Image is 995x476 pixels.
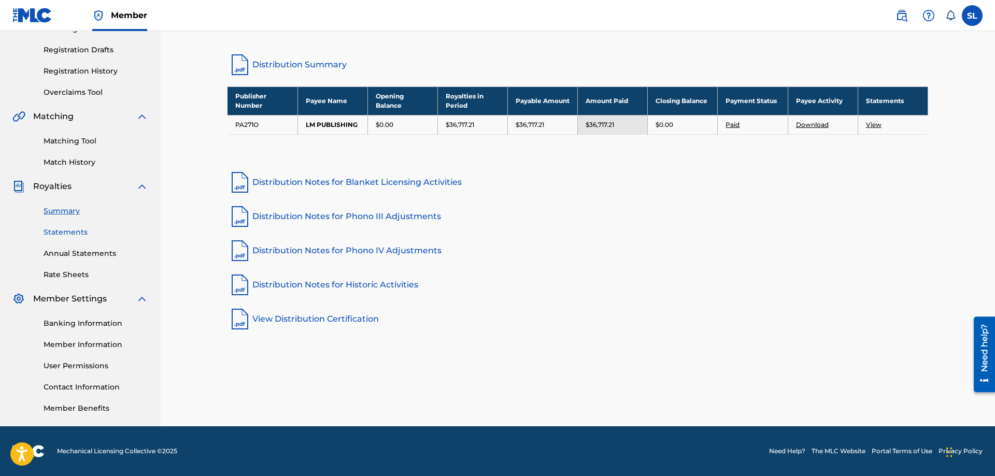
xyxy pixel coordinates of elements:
div: Arrastrar [946,437,953,468]
a: Contact Information [44,382,148,393]
a: View Distribution Certification [228,307,928,331]
a: Registration Drafts [44,45,148,55]
a: Overclaims Tool [44,87,148,98]
span: Mechanical Licensing Collective © 2025 [57,446,177,456]
span: Member [111,9,147,21]
div: Widget de chat [943,426,995,476]
iframe: Chat Widget [943,426,995,476]
th: Amount Paid [578,86,648,115]
img: Royalties [12,180,25,193]
th: Royalties in Period [437,86,507,115]
span: Member Settings [33,293,107,305]
a: The MLC Website [812,446,865,456]
img: pdf [228,204,252,229]
div: Notifications [945,10,956,21]
a: Match History [44,157,148,168]
iframe: Resource Center [966,312,995,398]
td: LM PUBLISHING [297,115,367,134]
a: Distribution Notes for Phono IV Adjustments [228,238,928,263]
th: Closing Balance [648,86,718,115]
a: User Permissions [44,360,148,371]
a: Banking Information [44,318,148,329]
img: expand [136,110,148,123]
a: Distribution Summary [228,52,928,77]
a: Public Search [891,5,912,26]
a: Statements [44,227,148,238]
img: logo [12,445,45,457]
a: Member Benefits [44,403,148,414]
p: $36,717.21 [516,120,544,129]
span: Royalties [33,180,72,193]
a: View [866,121,882,128]
img: Member Settings [12,293,25,305]
a: Distribution Notes for Historic Activities [228,272,928,297]
img: pdf [228,272,252,297]
a: Privacy Policy [939,446,983,456]
a: Matching Tool [44,136,148,147]
img: Top Rightsholder [92,9,105,22]
img: pdf [228,170,252,195]
img: expand [136,180,148,193]
img: pdf [228,307,252,331]
a: Paid [726,121,740,128]
th: Payee Activity [788,86,858,115]
span: Matching [33,110,74,123]
img: pdf [228,238,252,263]
a: Download [796,121,829,128]
a: Need Help? [769,446,805,456]
div: User Menu [962,5,983,26]
a: Distribution Notes for Phono III Adjustments [228,204,928,229]
a: Registration History [44,66,148,77]
img: search [895,9,908,22]
p: $0.00 [656,120,673,129]
img: distribution-summary-pdf [228,52,252,77]
img: MLC Logo [12,8,52,23]
div: Help [918,5,939,26]
th: Statements [858,86,928,115]
th: Payee Name [297,86,367,115]
a: Distribution Notes for Blanket Licensing Activities [228,170,928,195]
td: PA271O [228,115,297,134]
a: Summary [44,206,148,217]
img: help [922,9,935,22]
img: Matching [12,110,25,123]
p: $36,717.21 [586,120,614,129]
th: Payable Amount [508,86,578,115]
th: Publisher Number [228,86,297,115]
th: Payment Status [718,86,788,115]
a: Annual Statements [44,248,148,259]
a: Member Information [44,339,148,350]
a: Rate Sheets [44,269,148,280]
p: $0.00 [376,120,393,129]
p: $36,717.21 [446,120,474,129]
a: Portal Terms of Use [872,446,932,456]
img: expand [136,293,148,305]
th: Opening Balance [367,86,437,115]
